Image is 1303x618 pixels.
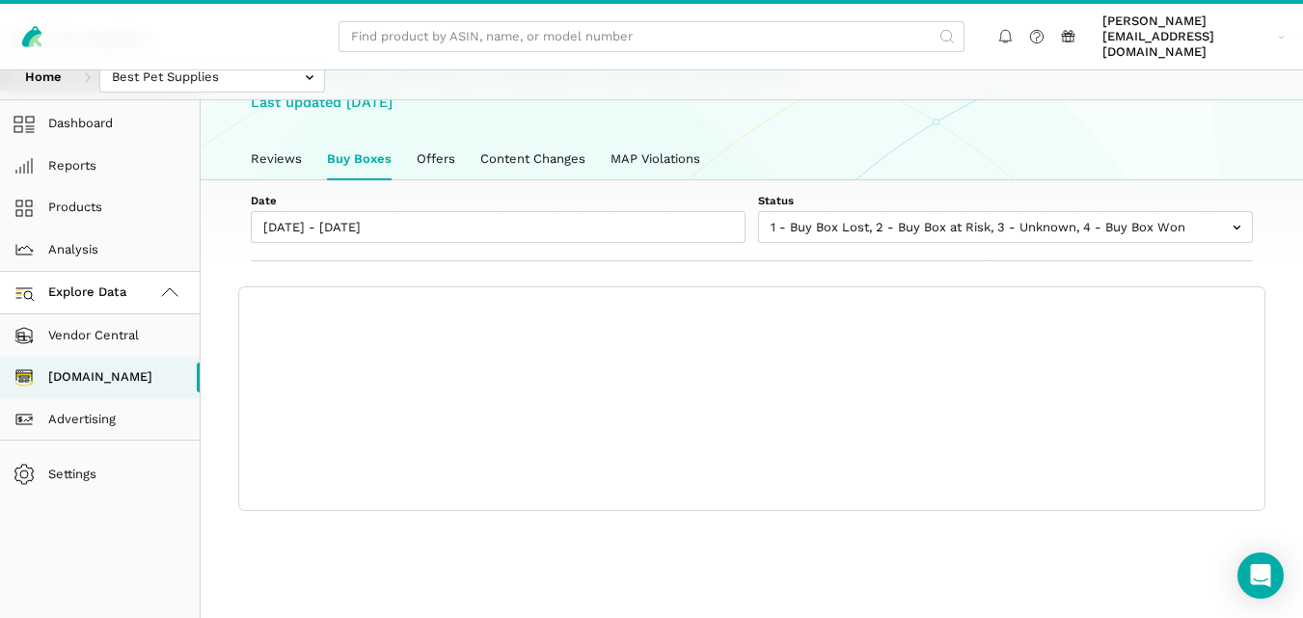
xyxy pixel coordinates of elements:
[19,282,127,305] span: Explore Data
[758,211,1253,243] input: 1 - Buy Box Lost, 2 - Buy Box at Risk, 3 - Unknown, 4 - Buy Box Won
[251,92,1253,114] div: Last updated [DATE]
[1097,11,1291,64] a: [PERSON_NAME][EMAIL_ADDRESS][DOMAIN_NAME]
[251,193,746,208] label: Date
[238,139,314,179] a: Reviews
[339,21,964,53] input: Find product by ASIN, name, or model number
[598,139,713,179] a: MAP Violations
[1237,552,1284,599] div: Open Intercom Messenger
[1102,13,1271,61] span: [PERSON_NAME][EMAIL_ADDRESS][DOMAIN_NAME]
[314,139,404,179] a: Buy Boxes
[13,62,74,94] a: Home
[99,62,325,94] input: Best Pet Supplies
[404,139,468,179] a: Offers
[758,193,1253,208] label: Status
[468,139,598,179] a: Content Changes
